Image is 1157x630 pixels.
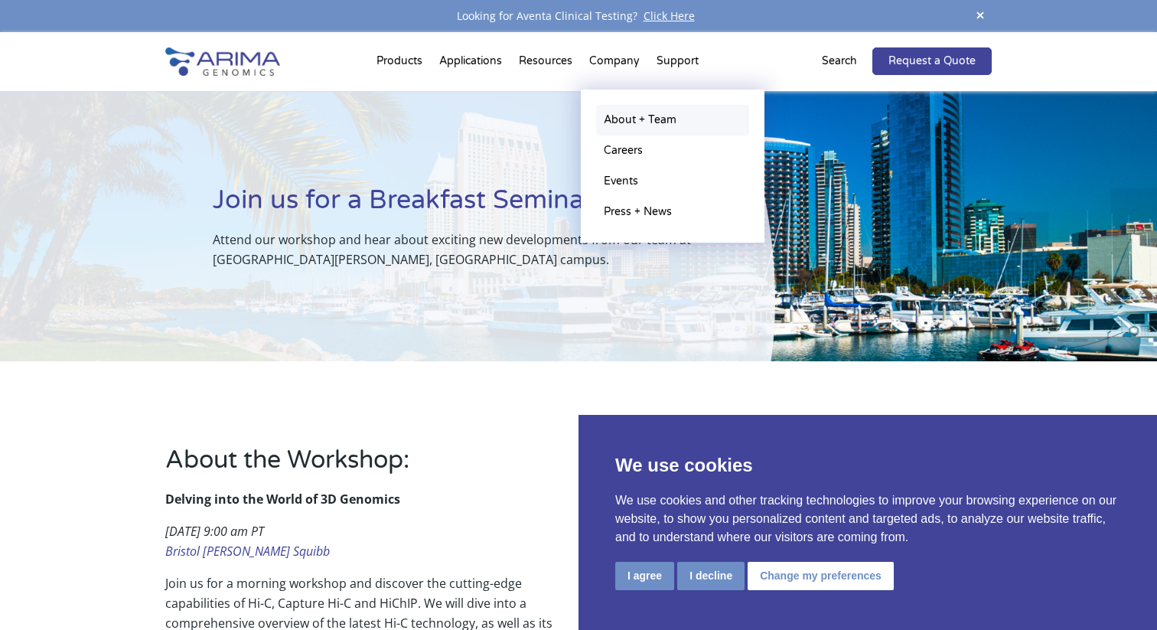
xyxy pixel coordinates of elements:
button: I decline [677,562,745,590]
h1: Join us for a Breakfast Seminar [213,183,699,230]
p: Attend our workshop and hear about exciting new developments from our team at [GEOGRAPHIC_DATA][P... [213,230,699,269]
a: Bristol [PERSON_NAME] Squibb [165,543,330,560]
a: Events [596,166,749,197]
a: Request a Quote [872,47,992,75]
a: Press + News [596,197,749,227]
img: Arima-Genomics-logo [165,47,280,76]
p: Search [822,51,857,71]
a: Click Here [637,8,701,23]
div: Looking for Aventa Clinical Testing? [165,6,992,26]
button: Change my preferences [748,562,894,590]
p: We use cookies [615,452,1120,479]
button: I agree [615,562,674,590]
p: We use cookies and other tracking technologies to improve your browsing experience on our website... [615,491,1120,547]
a: Careers [596,135,749,166]
h2: About the Workshop: [165,443,556,489]
strong: Delving into the World of 3D Genomics [165,491,400,508]
em: [DATE] 9:00 am PT [165,523,264,540]
a: About + Team [596,105,749,135]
